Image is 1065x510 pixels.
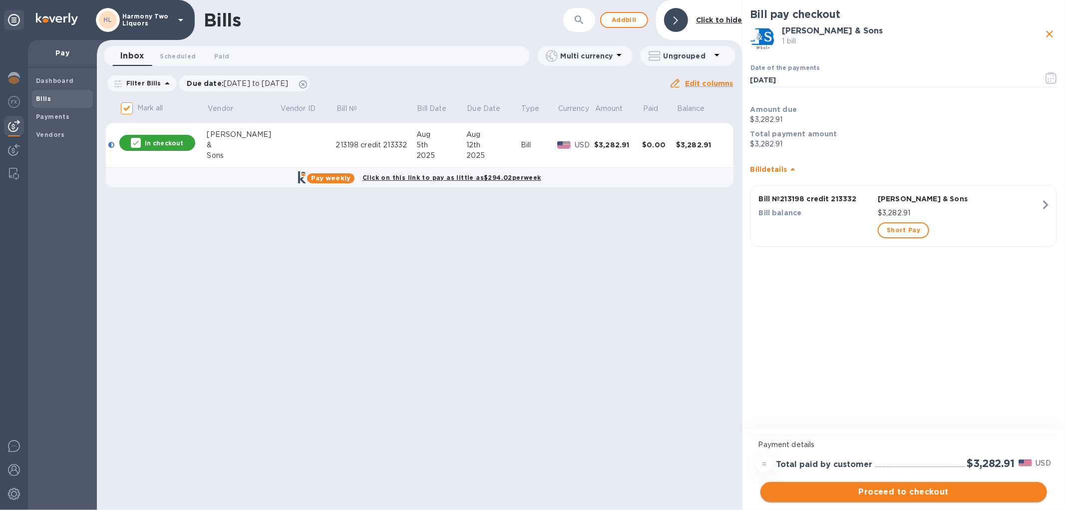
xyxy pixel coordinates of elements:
[696,16,742,24] b: Click to hide
[558,103,589,114] p: Currency
[336,140,416,150] div: 213198 credit 213332
[224,79,288,87] span: [DATE] to [DATE]
[677,103,705,114] p: Balance
[664,51,711,61] p: Ungrouped
[782,36,1042,46] p: 1 bill
[137,103,163,113] p: Mark all
[466,140,521,150] div: 12th
[122,13,172,27] p: Harmony Two Liquors
[887,224,920,236] span: Short Pay
[362,174,541,181] b: Click on this link to pay as little as $294.02 per week
[595,103,623,114] p: Amount
[522,103,553,114] span: Type
[36,131,65,138] b: Vendors
[36,77,74,84] b: Dashboard
[1036,458,1051,469] p: USD
[557,141,571,148] img: USD
[207,140,280,150] div: &
[759,208,874,218] p: Bill balance
[207,129,280,140] div: [PERSON_NAME]
[677,103,718,114] span: Balance
[595,103,636,114] span: Amount
[759,194,874,204] p: Bill № 213198 credit 213332
[642,140,676,150] div: $0.00
[561,51,613,61] p: Multi currency
[122,79,161,87] p: Filter Bills
[204,9,241,30] h1: Bills
[776,460,873,470] h3: Total paid by customer
[36,113,69,120] b: Payments
[676,140,724,150] div: $3,282.91
[878,194,1041,204] p: [PERSON_NAME] & Sons
[609,14,639,26] span: Add bill
[416,140,466,150] div: 5th
[416,129,466,140] div: Aug
[878,208,1041,218] p: $3,282.91
[1042,26,1057,41] button: close
[760,482,1047,502] button: Proceed to checkout
[967,457,1015,470] h2: $3,282.91
[467,103,514,114] span: Due Date
[685,79,733,87] u: Edit columns
[417,103,459,114] span: Bill Date
[36,13,78,25] img: Logo
[467,103,501,114] p: Due Date
[281,103,329,114] span: Vendor ID
[750,165,787,173] b: Bill details
[768,486,1039,498] span: Proceed to checkout
[337,103,370,114] span: Bill №
[4,10,24,30] div: Unpin categories
[36,95,51,102] b: Bills
[750,130,837,138] b: Total payment amount
[120,49,144,63] span: Inbox
[179,75,310,91] div: Due date:[DATE] to [DATE]
[878,222,929,238] button: Short Pay
[466,150,521,161] div: 2025
[521,140,557,150] div: Bill
[750,114,1057,125] p: $3,282.91
[575,140,594,150] p: USD
[207,150,280,161] div: Sons
[416,150,466,161] div: 2025
[103,16,112,23] b: HL
[643,103,672,114] span: Paid
[145,139,183,147] p: In checkout
[187,78,294,88] p: Due date :
[208,103,246,114] span: Vendor
[281,103,316,114] p: Vendor ID
[750,153,1057,185] div: Billdetails
[8,96,20,108] img: Foreign exchange
[466,129,521,140] div: Aug
[600,12,648,28] button: Addbill
[214,51,229,61] span: Paid
[756,456,772,472] div: =
[750,185,1057,247] button: Bill №213198 credit 213332[PERSON_NAME] & SonsBill balance$3,282.91Short Pay
[750,139,1057,149] p: $3,282.91
[417,103,446,114] p: Bill Date
[208,103,233,114] p: Vendor
[311,174,351,182] b: Pay weekly
[36,48,89,58] p: Pay
[758,440,1049,450] p: Payment details
[750,105,797,113] b: Amount due
[750,8,1057,20] h2: Bill pay checkout
[782,26,883,35] b: [PERSON_NAME] & Sons
[1019,460,1032,467] img: USD
[160,51,196,61] span: Scheduled
[594,140,642,150] div: $3,282.91
[643,103,659,114] p: Paid
[750,65,819,71] label: Date of the payments
[522,103,540,114] p: Type
[337,103,357,114] p: Bill №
